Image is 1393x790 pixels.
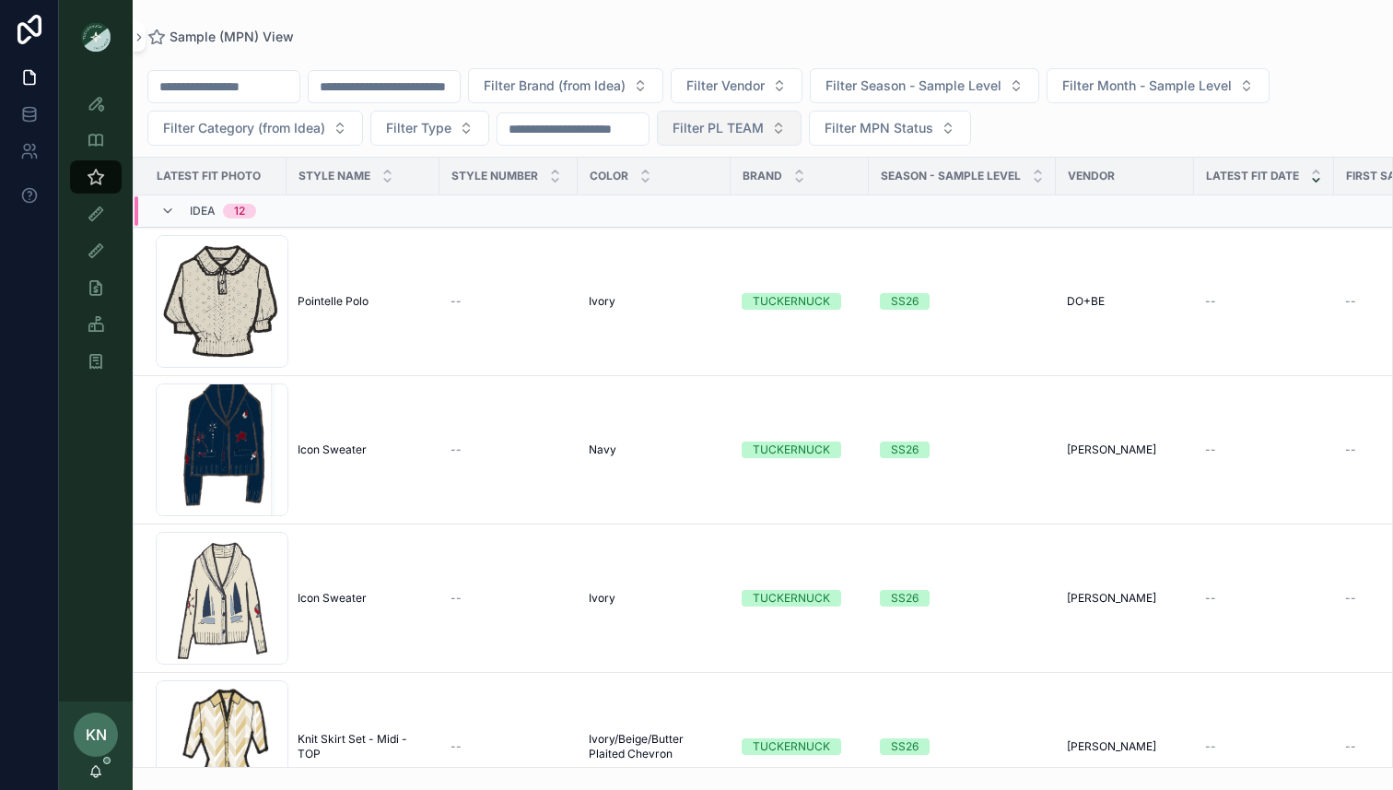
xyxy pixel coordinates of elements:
[880,590,1045,607] a: SS26
[298,442,367,457] span: Icon Sweater
[1068,169,1115,183] span: Vendor
[298,591,367,606] span: Icon Sweater
[671,68,802,103] button: Select Button
[298,442,428,457] a: Icon Sweater
[81,22,111,52] img: App logo
[451,294,462,309] span: --
[1067,442,1156,457] span: [PERSON_NAME]
[451,739,462,754] span: --
[1047,68,1270,103] button: Select Button
[891,590,919,607] div: SS26
[753,738,830,755] div: TUCKERNUCK
[451,442,462,457] span: --
[1205,591,1216,606] span: --
[298,294,369,309] span: Pointelle Polo
[589,442,616,457] span: Navy
[1067,591,1156,606] span: [PERSON_NAME]
[657,111,802,146] button: Select Button
[809,111,971,146] button: Select Button
[1067,294,1105,309] span: DO+BE
[170,28,294,46] span: Sample (MPN) View
[880,293,1045,310] a: SS26
[589,442,720,457] a: Navy
[298,591,428,606] a: Icon Sweater
[891,293,919,310] div: SS26
[1206,169,1299,183] span: Latest Fit Date
[86,724,107,746] span: KN
[451,591,567,606] a: --
[589,591,720,606] a: Ivory
[147,28,294,46] a: Sample (MPN) View
[1205,294,1216,309] span: --
[881,169,1021,183] span: Season - Sample Level
[451,739,567,754] a: --
[589,294,615,309] span: Ivory
[1345,739,1356,754] span: --
[484,77,626,95] span: Filter Brand (from Idea)
[1067,442,1183,457] a: [PERSON_NAME]
[686,77,765,95] span: Filter Vendor
[190,204,216,218] span: Idea
[1345,442,1356,457] span: --
[673,119,764,137] span: Filter PL TEAM
[386,119,451,137] span: Filter Type
[589,591,615,606] span: Ivory
[825,77,1001,95] span: Filter Season - Sample Level
[1205,591,1323,606] a: --
[742,738,858,755] a: TUCKERNUCK
[1205,442,1323,457] a: --
[1345,294,1356,309] span: --
[880,738,1045,755] a: SS26
[1345,591,1356,606] span: --
[753,590,830,607] div: TUCKERNUCK
[810,68,1039,103] button: Select Button
[742,293,858,310] a: TUCKERNUCK
[753,442,830,458] div: TUCKERNUCK
[1062,77,1232,95] span: Filter Month - Sample Level
[1205,739,1323,754] a: --
[451,442,567,457] a: --
[1205,442,1216,457] span: --
[891,738,919,755] div: SS26
[163,119,325,137] span: Filter Category (from Idea)
[1067,294,1183,309] a: DO+BE
[753,293,830,310] div: TUCKERNUCK
[589,732,720,761] a: Ivory/Beige/Butter Plaited Chevron
[742,442,858,458] a: TUCKERNUCK
[743,169,782,183] span: Brand
[742,590,858,607] a: TUCKERNUCK
[1067,739,1183,754] a: [PERSON_NAME]
[451,294,567,309] a: --
[370,111,489,146] button: Select Button
[880,442,1045,458] a: SS26
[1205,739,1216,754] span: --
[147,111,363,146] button: Select Button
[468,68,663,103] button: Select Button
[590,169,628,183] span: Color
[589,294,720,309] a: Ivory
[298,169,370,183] span: Style Name
[59,74,133,402] div: scrollable content
[1067,739,1156,754] span: [PERSON_NAME]
[1205,294,1323,309] a: --
[298,732,428,761] a: Knit Skirt Set - Midi - TOP
[451,591,462,606] span: --
[891,442,919,458] div: SS26
[825,119,933,137] span: Filter MPN Status
[157,169,261,183] span: Latest Fit Photo
[234,204,245,218] div: 12
[1067,591,1183,606] a: [PERSON_NAME]
[451,169,538,183] span: Style Number
[298,294,428,309] a: Pointelle Polo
